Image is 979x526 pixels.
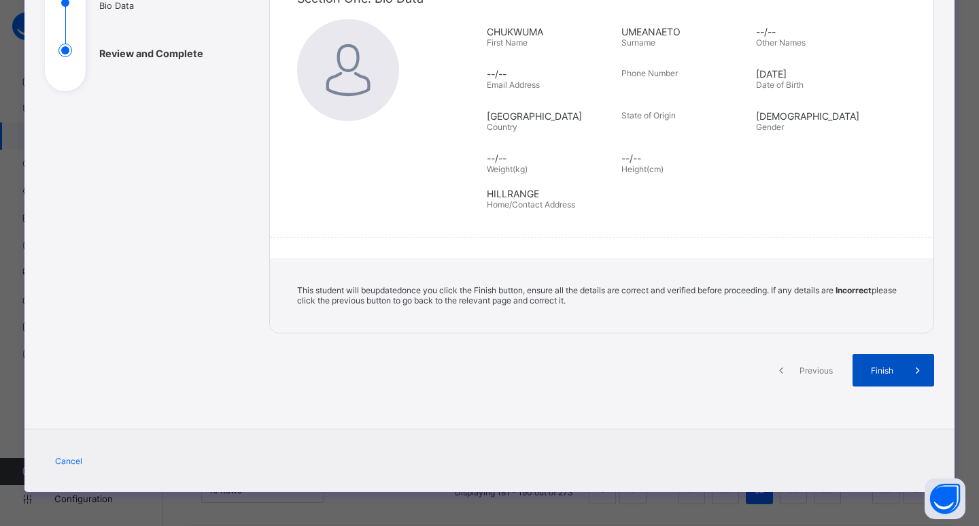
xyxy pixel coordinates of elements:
span: Surname [621,37,655,48]
span: [DATE] [756,68,884,80]
span: Other Names [756,37,806,48]
span: Date of Birth [756,80,804,90]
span: Height(cm) [621,164,664,174]
span: This student will be updated once you click the Finish button, ensure all the details are correct... [297,285,897,306]
span: Home/Contact Address [487,199,575,210]
span: Gender [756,122,784,132]
span: Finish [863,365,901,376]
b: Incorrect [836,285,872,295]
span: Cancel [55,456,82,466]
span: Weight(kg) [487,164,528,174]
span: Phone Number [621,68,678,78]
span: [DEMOGRAPHIC_DATA] [756,110,884,122]
span: --/-- [487,68,615,80]
span: UMEANAETO [621,26,749,37]
span: CHUKWUMA [487,26,615,37]
span: Email Address [487,80,540,90]
span: --/-- [621,152,749,164]
span: Previous [797,365,835,376]
span: First Name [487,37,528,48]
button: Open asap [925,478,965,519]
span: Country [487,122,517,132]
img: default.svg [297,19,399,121]
span: --/-- [756,26,884,37]
span: State of Origin [621,110,676,120]
span: HILLRANGE [487,188,913,199]
span: [GEOGRAPHIC_DATA] [487,110,615,122]
span: --/-- [487,152,615,164]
